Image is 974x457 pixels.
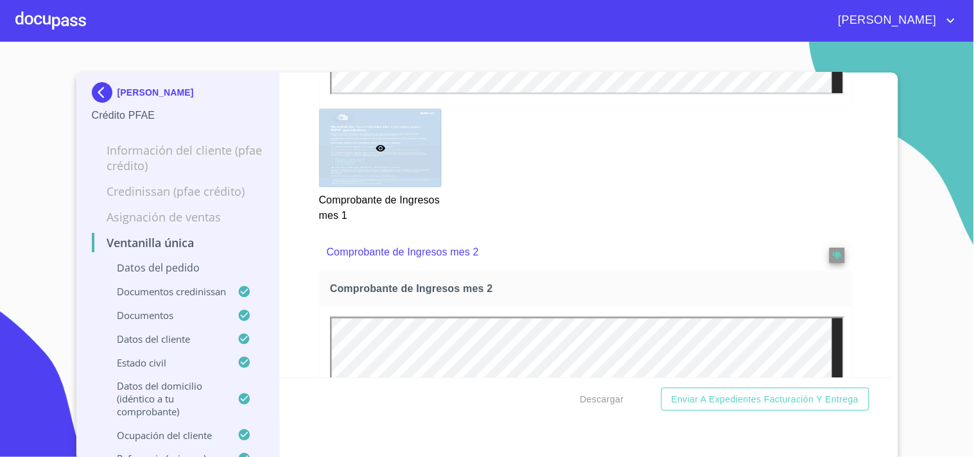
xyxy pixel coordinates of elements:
[575,388,629,411] button: Descargar
[92,82,265,108] div: [PERSON_NAME]
[92,356,238,369] p: Estado civil
[580,392,624,408] span: Descargar
[661,388,869,411] button: Enviar a Expedientes Facturación y Entrega
[330,282,847,295] span: Comprobante de Ingresos mes 2
[92,209,265,225] p: Asignación de Ventas
[92,142,265,173] p: Información del cliente (PFAE crédito)
[92,332,238,345] p: Datos del cliente
[829,10,943,31] span: [PERSON_NAME]
[327,245,793,260] p: Comprobante de Ingresos mes 2
[92,261,265,275] p: Datos del pedido
[92,309,238,322] p: Documentos
[92,108,265,123] p: Crédito PFAE
[830,248,845,263] button: reject
[92,285,238,298] p: Documentos CrediNissan
[672,392,859,408] span: Enviar a Expedientes Facturación y Entrega
[92,379,238,418] p: Datos del domicilio (idéntico a tu comprobante)
[92,235,265,250] p: Ventanilla única
[92,82,117,103] img: Docupass spot blue
[829,10,959,31] button: account of current user
[319,187,441,223] p: Comprobante de Ingresos mes 1
[92,429,238,442] p: Ocupación del Cliente
[117,87,194,98] p: [PERSON_NAME]
[92,184,265,199] p: Credinissan (PFAE crédito)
